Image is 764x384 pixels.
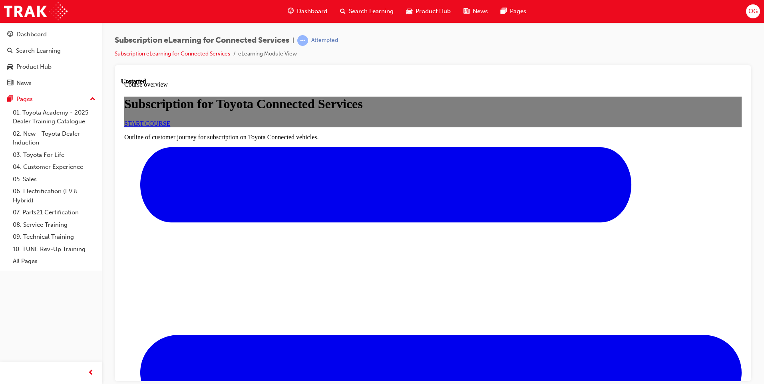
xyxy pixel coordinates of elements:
[288,6,294,16] span: guage-icon
[400,3,457,20] a: car-iconProduct Hub
[3,26,99,92] button: DashboardSearch LearningProduct HubNews
[501,6,507,16] span: pages-icon
[16,95,33,104] div: Pages
[334,3,400,20] a: search-iconSearch Learning
[3,76,99,91] a: News
[3,42,49,49] a: START COURSE
[90,94,95,105] span: up-icon
[746,4,760,18] button: OG
[10,185,99,206] a: 06. Electrification (EV & Hybrid)
[292,36,294,45] span: |
[510,7,526,16] span: Pages
[16,62,52,71] div: Product Hub
[10,231,99,243] a: 09. Technical Training
[464,6,470,16] span: news-icon
[340,6,346,16] span: search-icon
[3,56,621,63] p: Outline of customer journey for subscription on Toyota Connected vehicles.
[16,79,32,88] div: News
[311,37,338,44] div: Attempted
[10,107,99,128] a: 01. Toyota Academy - 2025 Dealer Training Catalogue
[7,63,13,71] span: car-icon
[3,59,99,74] a: Product Hub
[238,49,297,59] li: eLearning Module View
[10,149,99,161] a: 03. Toyota For Life
[406,6,412,16] span: car-icon
[3,19,621,34] h1: Subscription for Toyota Connected Services
[16,46,61,55] div: Search Learning
[10,243,99,255] a: 10. TUNE Rev-Up Training
[457,3,494,20] a: news-iconNews
[297,35,308,46] span: learningRecordVerb_ATTEMPT-icon
[7,31,13,38] span: guage-icon
[10,219,99,231] a: 08. Service Training
[3,3,47,10] span: Course overview
[3,92,99,107] button: Pages
[10,128,99,149] a: 02. New - Toyota Dealer Induction
[88,368,94,378] span: prev-icon
[16,30,47,39] div: Dashboard
[748,7,758,16] span: OG
[10,173,99,186] a: 05. Sales
[10,161,99,173] a: 04. Customer Experience
[115,36,289,45] span: Subscription eLearning for Connected Services
[7,48,13,55] span: search-icon
[416,7,451,16] span: Product Hub
[3,27,99,42] a: Dashboard
[4,2,68,20] img: Trak
[10,255,99,267] a: All Pages
[297,7,327,16] span: Dashboard
[3,44,99,58] a: Search Learning
[349,7,394,16] span: Search Learning
[7,80,13,87] span: news-icon
[281,3,334,20] a: guage-iconDashboard
[115,50,230,57] a: Subscription eLearning for Connected Services
[10,206,99,219] a: 07. Parts21 Certification
[494,3,533,20] a: pages-iconPages
[7,96,13,103] span: pages-icon
[473,7,488,16] span: News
